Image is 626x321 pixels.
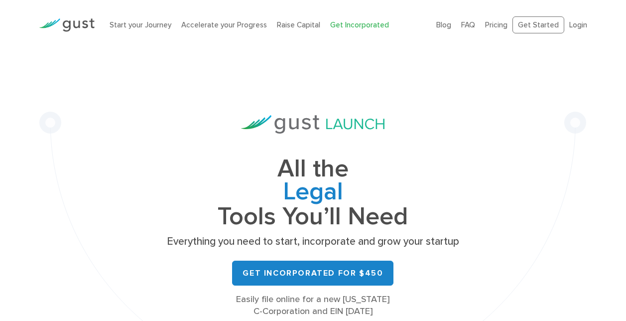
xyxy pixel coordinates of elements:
a: Pricing [485,20,507,29]
div: Easily file online for a new [US_STATE] C-Corporation and EIN [DATE] [163,294,462,318]
a: FAQ [461,20,475,29]
span: Legal [163,180,462,205]
a: Accelerate your Progress [181,20,267,29]
a: Get Incorporated [330,20,389,29]
h1: All the Tools You’ll Need [163,158,462,228]
a: Get Incorporated for $450 [232,261,393,286]
a: Get Started [512,16,564,34]
a: Start your Journey [110,20,171,29]
a: Blog [436,20,451,29]
img: Gust Logo [39,18,95,32]
p: Everything you need to start, incorporate and grow your startup [163,235,462,249]
a: Login [569,20,587,29]
a: Raise Capital [277,20,320,29]
img: Gust Launch Logo [241,115,384,134]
